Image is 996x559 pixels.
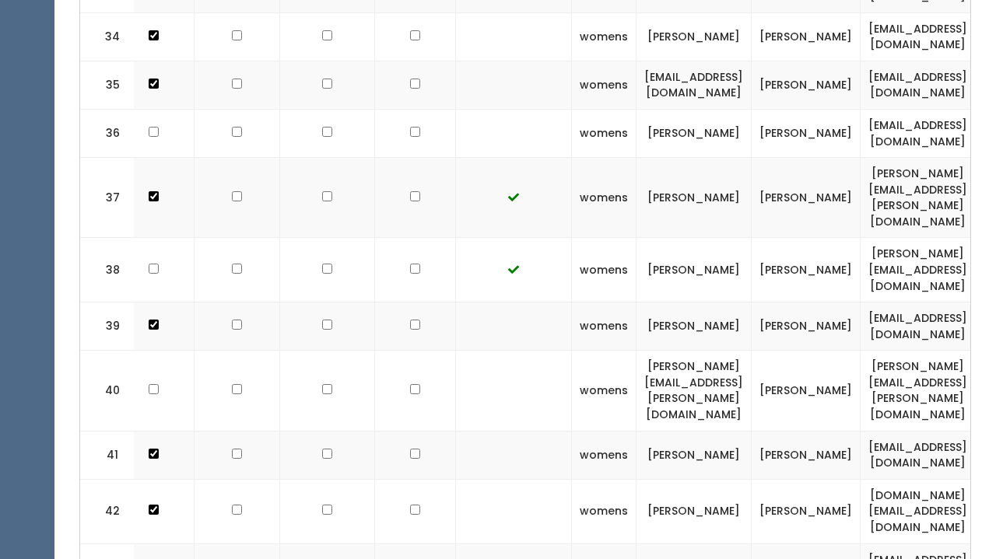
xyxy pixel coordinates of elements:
td: [EMAIL_ADDRESS][DOMAIN_NAME] [861,109,976,157]
td: [PERSON_NAME] [752,431,861,479]
td: 36 [80,109,135,157]
td: 40 [80,351,135,431]
td: [PERSON_NAME] [752,158,861,238]
td: [PERSON_NAME][EMAIL_ADDRESS][PERSON_NAME][DOMAIN_NAME] [637,351,752,431]
td: [PERSON_NAME] [752,238,861,302]
td: [PERSON_NAME] [752,109,861,157]
td: [PERSON_NAME] [637,479,752,543]
td: [PERSON_NAME] [752,61,861,109]
td: womens [572,302,637,351]
td: 39 [80,302,135,351]
td: 34 [80,12,135,61]
td: [PERSON_NAME][EMAIL_ADDRESS][PERSON_NAME][DOMAIN_NAME] [861,351,976,431]
td: [DOMAIN_NAME][EMAIL_ADDRESS][DOMAIN_NAME] [861,479,976,543]
td: womens [572,61,637,109]
td: [PERSON_NAME] [752,302,861,351]
td: [PERSON_NAME] [752,12,861,61]
td: womens [572,109,637,157]
td: 38 [80,238,135,302]
td: [EMAIL_ADDRESS][DOMAIN_NAME] [861,302,976,351]
td: womens [572,158,637,238]
td: womens [572,431,637,479]
td: 37 [80,158,135,238]
td: [PERSON_NAME] [637,238,752,302]
td: [EMAIL_ADDRESS][DOMAIN_NAME] [861,431,976,479]
td: 42 [80,479,135,543]
td: [PERSON_NAME] [637,109,752,157]
td: [PERSON_NAME] [637,431,752,479]
td: [PERSON_NAME][EMAIL_ADDRESS][DOMAIN_NAME] [861,238,976,302]
td: 35 [80,61,135,109]
td: [PERSON_NAME] [752,479,861,543]
td: [EMAIL_ADDRESS][DOMAIN_NAME] [861,61,976,109]
td: womens [572,12,637,61]
td: [PERSON_NAME] [637,302,752,351]
td: [PERSON_NAME] [637,12,752,61]
td: [PERSON_NAME] [752,351,861,431]
td: womens [572,351,637,431]
td: womens [572,479,637,543]
td: [PERSON_NAME][EMAIL_ADDRESS][PERSON_NAME][DOMAIN_NAME] [861,158,976,238]
td: [EMAIL_ADDRESS][DOMAIN_NAME] [637,61,752,109]
td: [PERSON_NAME] [637,158,752,238]
td: [EMAIL_ADDRESS][DOMAIN_NAME] [861,12,976,61]
td: 41 [80,431,135,479]
td: womens [572,238,637,302]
